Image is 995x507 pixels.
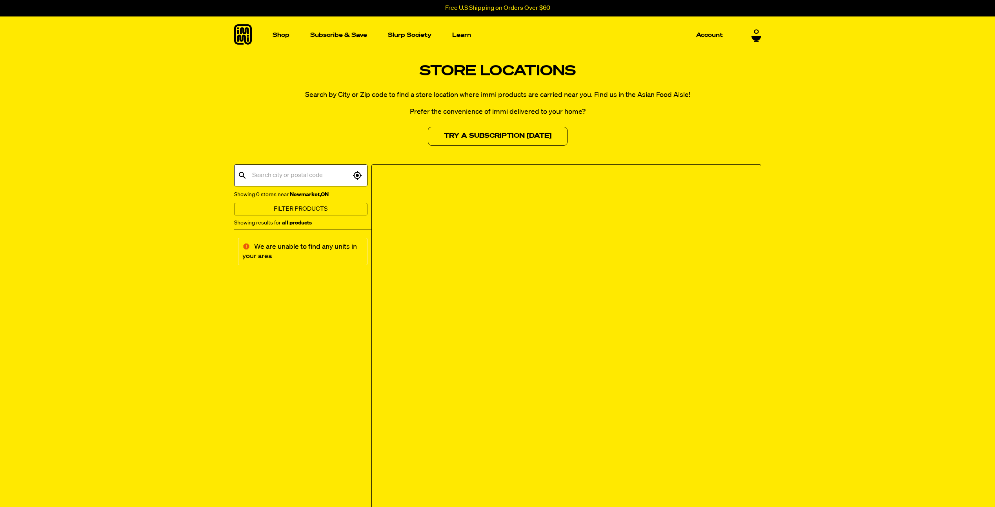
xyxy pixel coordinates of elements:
p: Subscribe & Save [310,32,367,38]
p: Account [696,32,723,38]
h1: Store Locations [234,63,761,80]
a: Slurp Society [385,29,435,41]
div: Showing 0 stores near [234,190,367,199]
span: 0 [754,26,759,33]
p: Free U.S Shipping on Orders Over $60 [445,5,550,12]
div: Showing results for [234,218,367,228]
a: Learn [449,16,474,54]
button: Filter Products [234,203,367,215]
a: Shop [269,16,293,54]
input: Search city or postal code [250,168,351,183]
div: We are unable to find any units in your area [238,238,367,265]
strong: Newmarket , ON [289,192,329,197]
a: Try a Subscription [DATE] [428,127,568,146]
p: Slurp Society [388,32,431,38]
p: Search by City or Zip code to find a store location where immi products are carried near you. Fin... [234,90,761,100]
p: Learn [452,32,471,38]
a: Subscribe & Save [307,29,370,41]
p: Shop [273,32,289,38]
a: Account [693,29,726,41]
a: 0 [751,26,761,39]
nav: Main navigation [269,16,726,54]
strong: all products [282,220,312,226]
p: Prefer the convenience of immi delivered to your home? [234,107,761,117]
